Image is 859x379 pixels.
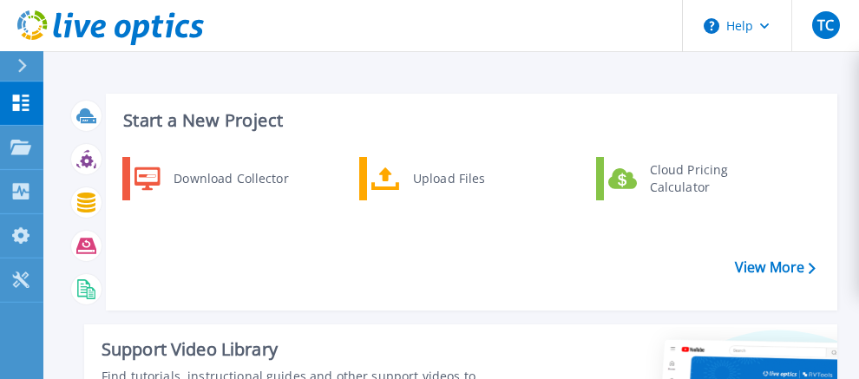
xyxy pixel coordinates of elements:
div: Download Collector [165,161,296,196]
h3: Start a New Project [123,111,815,130]
a: Download Collector [122,157,300,200]
div: Upload Files [404,161,533,196]
a: View More [735,259,816,276]
div: Support Video Library [102,338,489,361]
a: Cloud Pricing Calculator [596,157,774,200]
div: Cloud Pricing Calculator [641,161,770,196]
span: TC [817,18,834,32]
a: Upload Files [359,157,537,200]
